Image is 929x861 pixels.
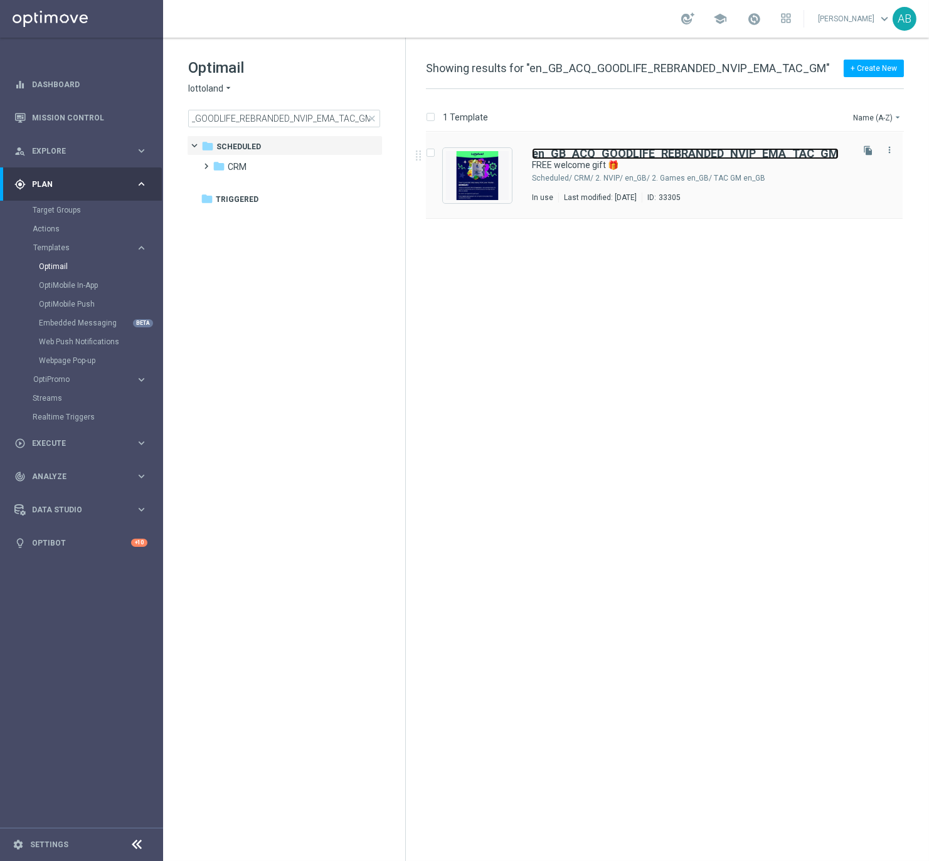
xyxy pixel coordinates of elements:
button: Data Studio keyboard_arrow_right [14,505,148,515]
div: Mission Control [14,101,147,134]
i: keyboard_arrow_right [135,374,147,386]
div: Execute [14,438,135,449]
span: close [367,114,377,124]
i: track_changes [14,471,26,482]
i: lightbulb [14,537,26,549]
a: Realtime Triggers [33,412,130,422]
button: OptiPromo keyboard_arrow_right [33,374,148,384]
i: keyboard_arrow_right [135,437,147,449]
button: Name (A-Z)arrow_drop_down [852,110,904,125]
div: Actions [33,219,162,238]
i: keyboard_arrow_right [135,145,147,157]
a: Streams [33,393,130,403]
div: Dashboard [14,68,147,101]
button: lightbulb Optibot +10 [14,538,148,548]
div: Data Studio [14,504,135,515]
i: person_search [14,145,26,157]
span: Explore [32,147,135,155]
a: Target Groups [33,205,130,215]
button: play_circle_outline Execute keyboard_arrow_right [14,438,148,448]
i: settings [13,839,24,850]
div: OptiPromo [33,370,162,389]
a: OptiMobile In-App [39,280,130,290]
div: BETA [133,319,153,327]
span: CRM [228,161,247,172]
a: en_GB_ACQ_GOODLIFE_REBRANDED_NVIP_EMA_TAC_GM [532,148,839,159]
i: arrow_drop_down [893,112,903,122]
a: Optibot [32,526,131,559]
span: Triggered [216,194,258,205]
span: Data Studio [32,506,135,514]
span: lottoland [188,83,223,95]
div: Plan [14,179,135,190]
button: person_search Explore keyboard_arrow_right [14,146,148,156]
span: OptiPromo [33,376,123,383]
a: Mission Control [32,101,147,134]
a: [PERSON_NAME]keyboard_arrow_down [817,9,893,28]
a: Embedded Messaging [39,318,130,328]
div: Streams [33,389,162,408]
button: track_changes Analyze keyboard_arrow_right [14,472,148,482]
a: FREE welcome gift 🎁 [532,159,821,171]
i: file_copy [863,145,873,156]
span: Analyze [32,473,135,480]
div: Explore [14,145,135,157]
div: OptiPromo [33,376,135,383]
b: en_GB_ACQ_GOODLIFE_REBRANDED_NVIP_EMA_TAC_GM [532,147,839,160]
i: folder [213,160,225,172]
i: keyboard_arrow_right [135,504,147,515]
div: Templates [33,244,135,251]
input: Search Template [188,110,380,127]
div: Embedded Messaging [39,314,162,332]
button: lottoland arrow_drop_down [188,83,233,95]
div: Scheduled/CRM/2. NVIP/en_GB/2. Games en_GB/TAC GM en_GB [574,173,850,183]
i: keyboard_arrow_right [135,242,147,254]
a: Optimail [39,261,130,272]
div: 33305 [659,193,681,203]
div: Press SPACE to select this row. [413,132,926,219]
span: keyboard_arrow_down [878,12,891,26]
span: Execute [32,440,135,447]
div: Templates [33,238,162,370]
div: Analyze [14,471,135,482]
i: arrow_drop_down [223,83,233,95]
div: FREE welcome gift 🎁 [532,159,850,171]
span: Scheduled [216,141,261,152]
button: Mission Control [14,113,148,123]
i: folder [201,193,213,205]
div: AB [893,7,916,31]
div: Realtime Triggers [33,408,162,426]
div: ID: [642,193,681,203]
p: 1 Template [443,112,488,123]
div: Last modified: [DATE] [559,193,642,203]
i: keyboard_arrow_right [135,470,147,482]
div: Webpage Pop-up [39,351,162,370]
div: Optimail [39,257,162,276]
div: +10 [131,539,147,547]
button: equalizer Dashboard [14,80,148,90]
a: Settings [30,841,68,848]
div: Web Push Notifications [39,332,162,351]
div: OptiMobile In-App [39,276,162,295]
div: Target Groups [33,201,162,219]
i: keyboard_arrow_right [135,178,147,190]
div: Scheduled/ [532,173,572,183]
a: Dashboard [32,68,147,101]
div: Optibot [14,526,147,559]
h1: Optimail [188,58,380,78]
i: gps_fixed [14,179,26,190]
a: OptiMobile Push [39,299,130,309]
span: Templates [33,244,123,251]
i: folder [201,140,214,152]
img: 33305.jpeg [446,151,509,200]
button: gps_fixed Plan keyboard_arrow_right [14,179,148,189]
i: equalizer [14,79,26,90]
i: play_circle_outline [14,438,26,449]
